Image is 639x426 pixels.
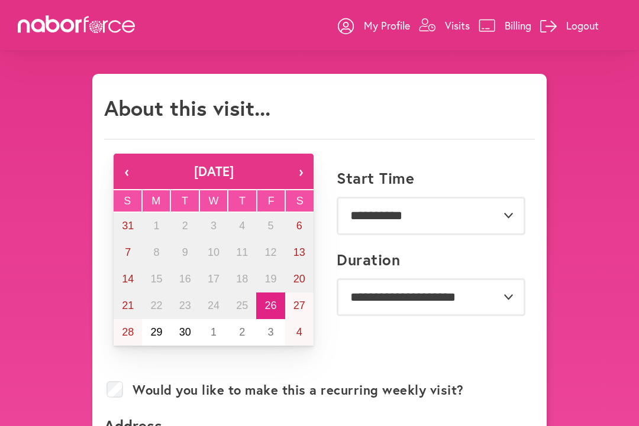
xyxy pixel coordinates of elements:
[566,18,599,32] p: Logout
[125,246,131,258] abbr: September 7, 2025
[296,195,304,207] abbr: Saturday
[228,266,256,292] button: September 18, 2025
[150,300,162,311] abbr: September 22, 2025
[171,239,199,266] button: September 9, 2025
[268,326,274,338] abbr: October 3, 2025
[256,319,285,346] button: October 3, 2025
[268,220,274,232] abbr: September 5, 2025
[133,382,464,398] label: Would you like to make this a recurring weekly visit?
[150,273,162,285] abbr: September 15, 2025
[505,18,531,32] p: Billing
[293,300,305,311] abbr: September 27, 2025
[236,246,248,258] abbr: September 11, 2025
[285,239,314,266] button: September 13, 2025
[479,8,531,43] a: Billing
[199,266,228,292] button: September 17, 2025
[142,292,170,319] button: September 22, 2025
[171,292,199,319] button: September 23, 2025
[364,18,410,32] p: My Profile
[182,220,188,232] abbr: September 2, 2025
[153,220,159,232] abbr: September 1, 2025
[140,154,288,189] button: [DATE]
[114,239,142,266] button: September 7, 2025
[151,195,160,207] abbr: Monday
[293,246,305,258] abbr: September 13, 2025
[445,18,470,32] p: Visits
[199,292,228,319] button: September 24, 2025
[211,326,217,338] abbr: October 1, 2025
[122,273,134,285] abbr: September 14, 2025
[239,220,245,232] abbr: September 4, 2025
[265,246,277,258] abbr: September 12, 2025
[171,319,199,346] button: September 30, 2025
[104,95,270,121] h1: About this visit...
[153,246,159,258] abbr: September 8, 2025
[182,195,188,207] abbr: Tuesday
[338,8,410,43] a: My Profile
[150,326,162,338] abbr: September 29, 2025
[171,213,199,239] button: September 2, 2025
[208,300,220,311] abbr: September 24, 2025
[236,273,248,285] abbr: September 18, 2025
[228,239,256,266] button: September 11, 2025
[114,154,140,189] button: ‹
[199,319,228,346] button: October 1, 2025
[236,300,248,311] abbr: September 25, 2025
[142,266,170,292] button: September 15, 2025
[296,220,302,232] abbr: September 6, 2025
[114,319,142,346] button: September 28, 2025
[179,300,191,311] abbr: September 23, 2025
[208,273,220,285] abbr: September 17, 2025
[293,273,305,285] abbr: September 20, 2025
[265,300,277,311] abbr: September 26, 2025
[337,251,400,269] label: Duration
[124,195,131,207] abbr: Sunday
[419,8,470,43] a: Visits
[122,220,134,232] abbr: August 31, 2025
[114,292,142,319] button: September 21, 2025
[142,239,170,266] button: September 8, 2025
[228,319,256,346] button: October 2, 2025
[199,213,228,239] button: September 3, 2025
[114,266,142,292] button: September 14, 2025
[228,292,256,319] button: September 25, 2025
[122,326,134,338] abbr: September 28, 2025
[179,326,191,338] abbr: September 30, 2025
[239,326,245,338] abbr: October 2, 2025
[256,239,285,266] button: September 12, 2025
[179,273,191,285] abbr: September 16, 2025
[239,195,246,207] abbr: Thursday
[296,326,302,338] abbr: October 4, 2025
[337,169,414,187] label: Start Time
[211,220,217,232] abbr: September 3, 2025
[208,246,220,258] abbr: September 10, 2025
[285,319,314,346] button: October 4, 2025
[285,266,314,292] button: September 20, 2025
[256,266,285,292] button: September 19, 2025
[285,213,314,239] button: September 6, 2025
[256,213,285,239] button: September 5, 2025
[199,239,228,266] button: September 10, 2025
[122,300,134,311] abbr: September 21, 2025
[265,273,277,285] abbr: September 19, 2025
[268,195,275,207] abbr: Friday
[142,319,170,346] button: September 29, 2025
[288,154,314,189] button: ›
[209,195,219,207] abbr: Wednesday
[182,246,188,258] abbr: September 9, 2025
[540,8,599,43] a: Logout
[171,266,199,292] button: September 16, 2025
[285,292,314,319] button: September 27, 2025
[228,213,256,239] button: September 4, 2025
[142,213,170,239] button: September 1, 2025
[256,292,285,319] button: September 26, 2025
[114,213,142,239] button: August 31, 2025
